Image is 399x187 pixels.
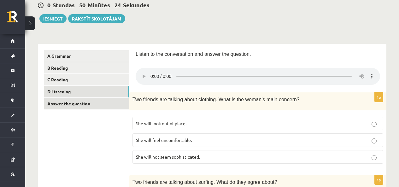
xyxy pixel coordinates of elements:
span: She will not seem sophisticated. [136,154,200,160]
span: 0 [47,1,50,9]
a: C Reading [44,74,129,85]
p: 1p [374,92,383,102]
span: Stundas [53,1,75,9]
a: B Reading [44,62,129,74]
a: Rīgas 1. Tālmācības vidusskola [7,11,25,27]
input: She will look out of place. [372,122,377,127]
a: A Grammar [44,50,129,62]
span: Two friends are talking about surfing. What do they agree about? [132,179,277,185]
span: Sekundes [123,1,150,9]
a: Rakstīt skolotājam [68,14,125,23]
a: Answer the question [44,98,129,109]
input: She will not seem sophisticated. [372,155,377,160]
span: Listen to the conversation and answer the question. [136,51,251,57]
span: 50 [79,1,85,9]
span: 24 [114,1,121,9]
span: She will look out of place. [136,120,186,126]
span: Minūtes [88,1,110,9]
input: She will feel uncomfortable. [372,138,377,143]
p: 1p [374,175,383,185]
span: Two friends are talking about clothing. What is the woman’s main concern? [132,97,300,102]
button: Iesniegt [39,14,67,23]
a: D Listening [44,86,129,97]
span: She will feel uncomfortable. [136,137,192,143]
